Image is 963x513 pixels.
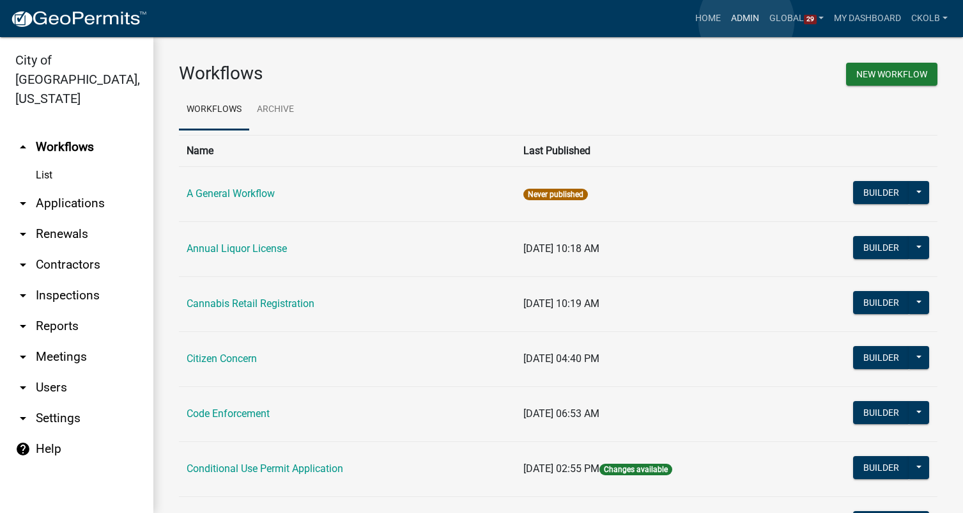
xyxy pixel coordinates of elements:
[15,319,31,334] i: arrow_drop_down
[516,135,785,166] th: Last Published
[853,236,909,259] button: Builder
[187,352,257,365] a: Citizen Concern
[523,407,599,420] span: [DATE] 06:53 AM
[726,6,764,31] a: Admin
[179,135,516,166] th: Name
[15,380,31,395] i: arrow_drop_down
[15,411,31,426] i: arrow_drop_down
[853,346,909,369] button: Builder
[187,187,275,200] a: A General Workflow
[853,456,909,479] button: Builder
[15,139,31,155] i: arrow_drop_up
[15,288,31,303] i: arrow_drop_down
[853,181,909,204] button: Builder
[853,291,909,314] button: Builder
[15,196,31,211] i: arrow_drop_down
[523,189,588,200] span: Never published
[249,90,302,130] a: Archive
[599,464,672,475] span: Changes available
[179,63,549,84] h3: Workflows
[187,297,314,310] a: Cannabis Retail Registration
[523,352,599,365] span: [DATE] 04:40 PM
[187,242,287,255] a: Annual Liquor License
[187,462,343,475] a: Conditional Use Permit Application
[15,257,31,272] i: arrow_drop_down
[523,242,599,255] span: [DATE] 10:18 AM
[804,15,817,25] span: 29
[846,63,937,86] button: New Workflow
[829,6,906,31] a: My Dashboard
[690,6,726,31] a: Home
[523,297,599,310] span: [DATE] 10:19 AM
[187,407,270,420] a: Code Enforcement
[853,401,909,424] button: Builder
[179,90,249,130] a: Workflows
[15,226,31,242] i: arrow_drop_down
[15,349,31,365] i: arrow_drop_down
[906,6,953,31] a: ckolb
[15,441,31,457] i: help
[764,6,829,31] a: Global29
[523,462,599,475] span: [DATE] 02:55 PM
